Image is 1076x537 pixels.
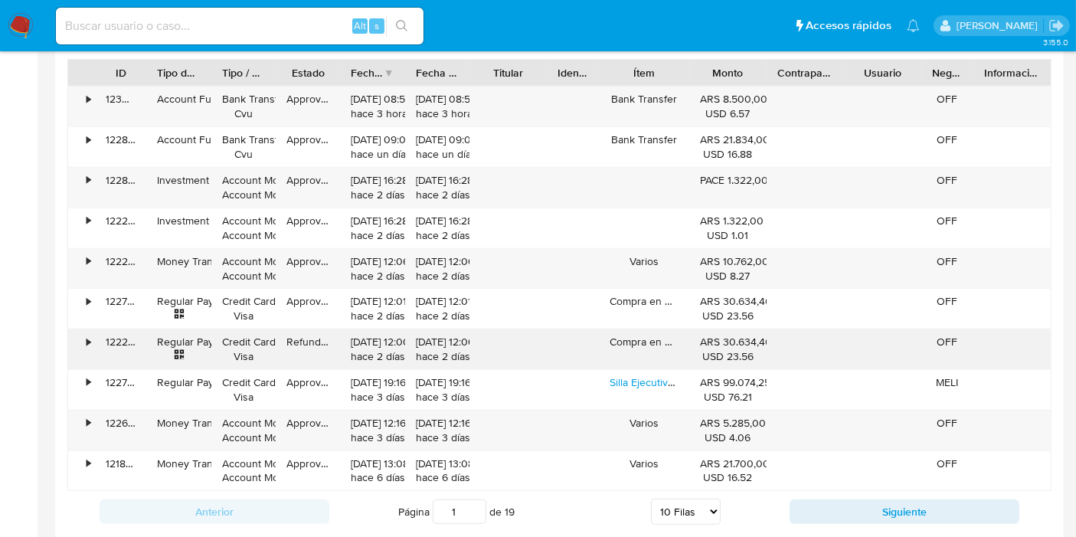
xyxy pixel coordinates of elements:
[907,19,920,32] a: Notificaciones
[56,16,424,36] input: Buscar usuario o caso...
[1043,36,1068,48] span: 3.155.0
[386,15,417,37] button: search-icon
[806,18,891,34] span: Accesos rápidos
[354,18,366,33] span: Alt
[957,18,1043,33] p: belen.palamara@mercadolibre.com
[374,18,379,33] span: s
[1048,18,1065,34] a: Salir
